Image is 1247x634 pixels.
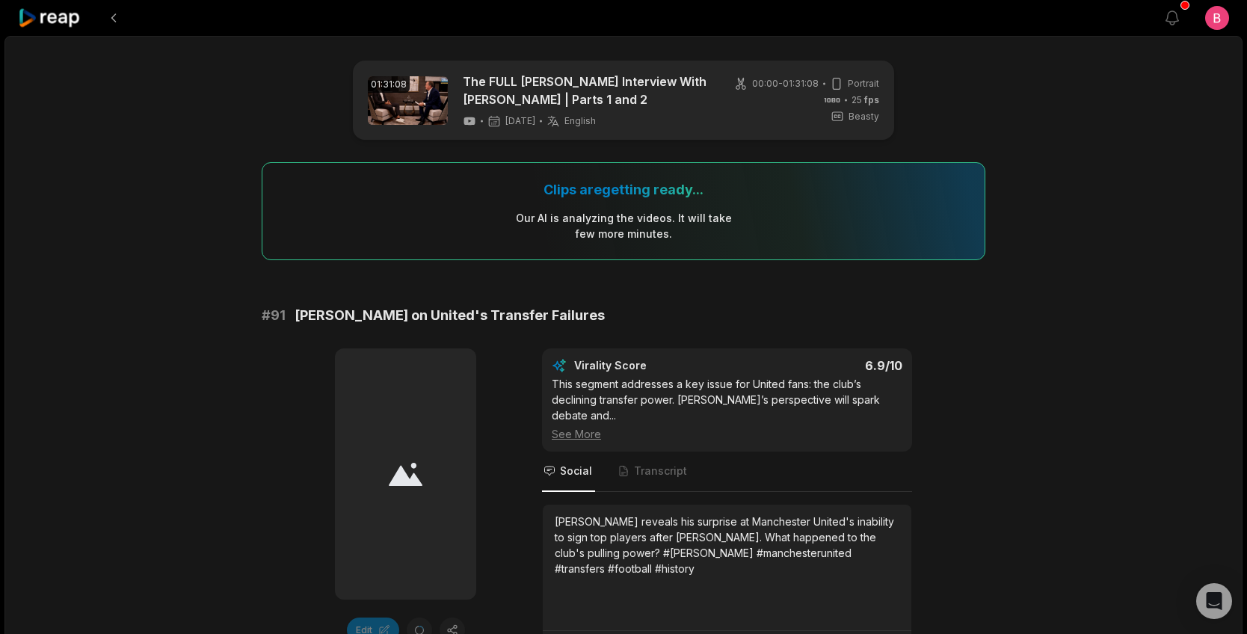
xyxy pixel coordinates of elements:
div: Clips are getting ready... [544,181,703,198]
div: See More [552,426,902,442]
span: 00:00 - 01:31:08 [752,77,819,90]
nav: Tabs [542,452,912,492]
span: 25 [852,93,879,107]
div: Open Intercom Messenger [1196,583,1232,619]
div: 6.9 /10 [742,358,903,373]
span: Transcript [634,464,687,478]
span: Portrait [848,77,879,90]
span: fps [864,94,879,105]
span: English [564,115,596,127]
span: [DATE] [505,115,535,127]
div: [PERSON_NAME] reveals his surprise at Manchester United's inability to sign top players after [PE... [555,514,899,576]
div: This segment addresses a key issue for United fans: the club’s declining transfer power. [PERSON_... [552,376,902,442]
a: The FULL [PERSON_NAME] Interview With [PERSON_NAME] | Parts 1 and 2 [463,73,716,108]
span: # 91 [262,305,286,326]
div: Virality Score [574,358,735,373]
div: Our AI is analyzing the video s . It will take few more minutes. [515,210,733,241]
span: [PERSON_NAME] on United's Transfer Failures [295,305,605,326]
span: Beasty [849,110,879,123]
span: Social [560,464,592,478]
